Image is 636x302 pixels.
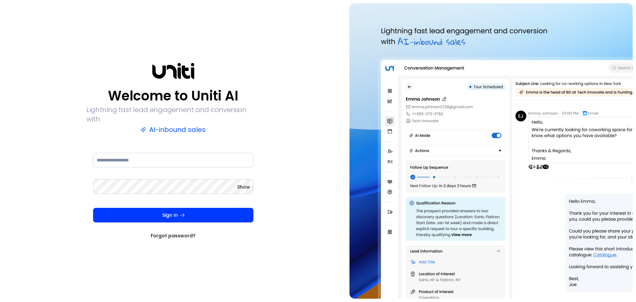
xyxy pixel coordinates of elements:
[108,88,238,104] p: Welcome to Uniti AI
[349,3,633,299] img: auth-hero.png
[140,125,206,134] p: AI-inbound sales
[237,184,250,190] button: Show
[151,232,195,239] a: Forgot password?
[86,105,260,124] p: Lightning fast lead engagement and conversion with
[93,208,253,222] button: Sign In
